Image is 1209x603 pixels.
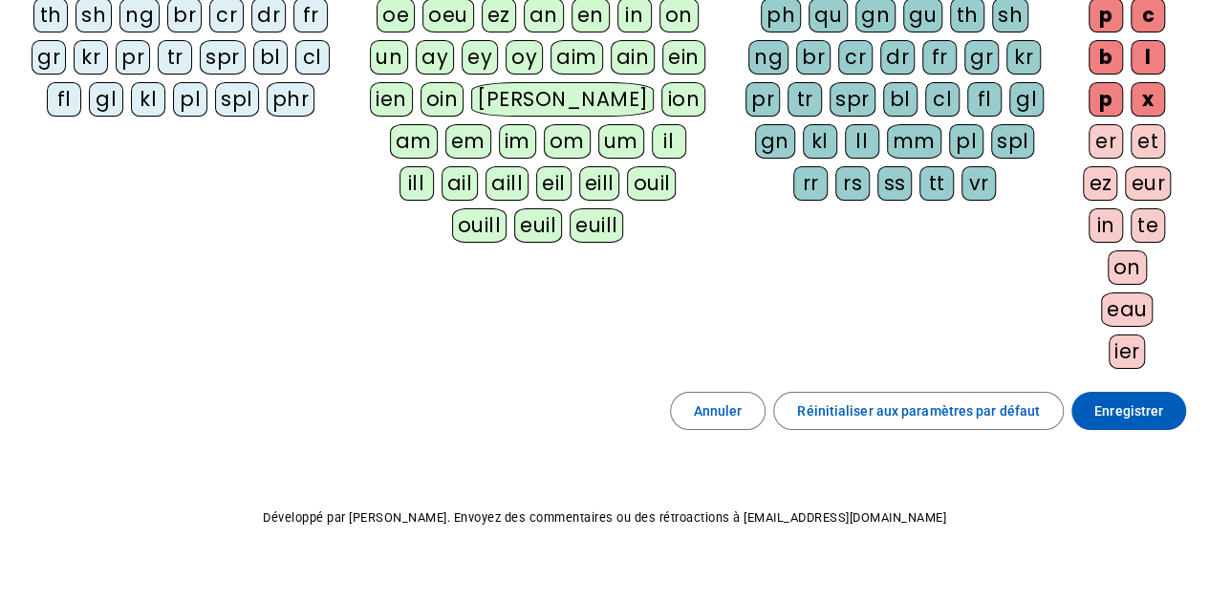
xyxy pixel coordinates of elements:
div: br [796,40,831,75]
div: cr [838,40,873,75]
div: tt [919,166,954,201]
span: Annuler [694,399,743,422]
div: kr [1006,40,1041,75]
div: un [370,40,408,75]
div: im [499,124,536,159]
div: ey [462,40,498,75]
div: oy [506,40,543,75]
div: pr [745,82,780,117]
div: [PERSON_NAME] [471,82,654,117]
div: em [445,124,491,159]
div: ouill [452,208,507,243]
div: fl [47,82,81,117]
div: ez [1083,166,1117,201]
div: l [1131,40,1165,75]
button: Enregistrer [1071,392,1186,430]
div: gl [89,82,123,117]
div: rs [835,166,870,201]
div: spl [991,124,1035,159]
div: spr [830,82,875,117]
div: te [1131,208,1165,243]
div: am [390,124,438,159]
div: um [598,124,644,159]
div: bl [883,82,918,117]
div: x [1131,82,1165,117]
div: ouil [627,166,676,201]
div: fl [967,82,1002,117]
div: oin [421,82,464,117]
div: dr [880,40,915,75]
div: eau [1101,292,1154,327]
div: ain [611,40,656,75]
div: fr [922,40,957,75]
div: et [1131,124,1165,159]
div: b [1089,40,1123,75]
span: Réinitialiser aux paramètres par défaut [797,399,1040,422]
div: kl [803,124,837,159]
div: pl [949,124,983,159]
div: euil [514,208,562,243]
div: gr [32,40,66,75]
div: kr [74,40,108,75]
div: mm [887,124,941,159]
div: kl [131,82,165,117]
div: in [1089,208,1123,243]
div: eill [579,166,620,201]
div: aim [551,40,603,75]
div: spl [215,82,259,117]
div: gr [964,40,999,75]
div: spr [200,40,246,75]
div: ien [370,82,413,117]
div: p [1089,82,1123,117]
div: bl [253,40,288,75]
div: vr [961,166,996,201]
div: aill [486,166,529,201]
div: gl [1009,82,1044,117]
div: on [1108,250,1147,285]
div: ion [661,82,705,117]
div: ail [442,166,479,201]
div: tr [158,40,192,75]
button: Réinitialiser aux paramètres par défaut [773,392,1064,430]
div: ill [399,166,434,201]
div: ss [877,166,912,201]
div: ll [845,124,879,159]
div: tr [788,82,822,117]
div: cl [295,40,330,75]
span: Enregistrer [1094,399,1163,422]
div: euill [570,208,623,243]
div: gn [755,124,795,159]
p: Développé par [PERSON_NAME]. Envoyez des commentaires ou des rétroactions à [EMAIL_ADDRESS][DOMAI... [15,506,1194,529]
div: om [544,124,591,159]
div: pl [173,82,207,117]
div: eil [536,166,572,201]
div: ng [748,40,788,75]
div: ay [416,40,454,75]
div: pr [116,40,150,75]
div: ein [662,40,705,75]
div: phr [267,82,315,117]
div: rr [793,166,828,201]
div: eur [1125,166,1171,201]
div: er [1089,124,1123,159]
div: cl [925,82,960,117]
button: Annuler [670,392,766,430]
div: il [652,124,686,159]
div: ier [1109,334,1146,369]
